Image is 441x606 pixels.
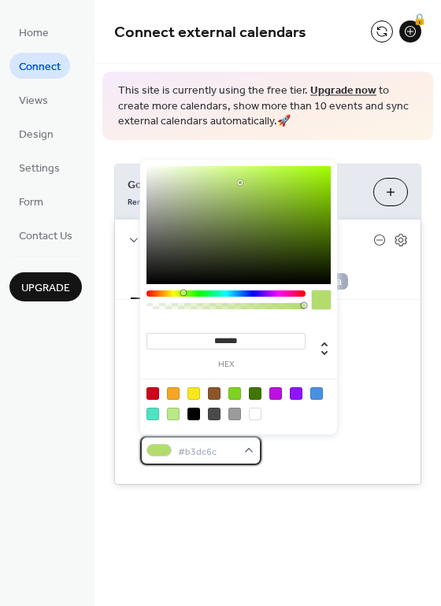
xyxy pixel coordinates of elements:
span: Connect external calendars [114,17,306,48]
div: #BD10E0 [269,387,282,400]
div: #FFFFFF [249,408,261,420]
a: Connect [9,53,70,79]
span: Form [19,194,43,211]
button: Upgrade [9,272,82,301]
span: #b3dc6c [178,443,236,460]
div: #8B572A [208,387,220,400]
div: #F8E71C [187,387,200,400]
a: Form [9,188,53,214]
span: Views [19,93,48,109]
div: #4A90E2 [310,387,323,400]
span: Contact Us [19,228,72,245]
label: hex [146,360,306,369]
span: Connect [19,59,61,76]
a: Upgrade now [310,80,376,102]
div: #9013FE [290,387,302,400]
button: Settings [131,261,191,299]
div: #417505 [249,387,261,400]
a: Views [9,87,57,113]
span: Home [19,25,49,42]
span: Upgrade [21,280,70,297]
span: Google Calendar [128,176,361,193]
span: Remove [128,196,158,207]
div: #50E3C2 [146,408,159,420]
span: Design [19,127,54,143]
div: #9B9B9B [228,408,241,420]
div: #B8E986 [167,408,180,420]
a: Home [9,19,58,45]
div: #F5A623 [167,387,180,400]
div: #7ED321 [228,387,241,400]
a: Contact Us [9,222,82,248]
div: #D0021B [146,387,159,400]
div: #4A4A4A [208,408,220,420]
a: Settings [9,154,69,180]
a: Design [9,120,63,146]
span: This site is currently using the free tier. to create more calendars, show more than 10 events an... [118,83,417,130]
span: Settings [19,161,60,177]
div: #000000 [187,408,200,420]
